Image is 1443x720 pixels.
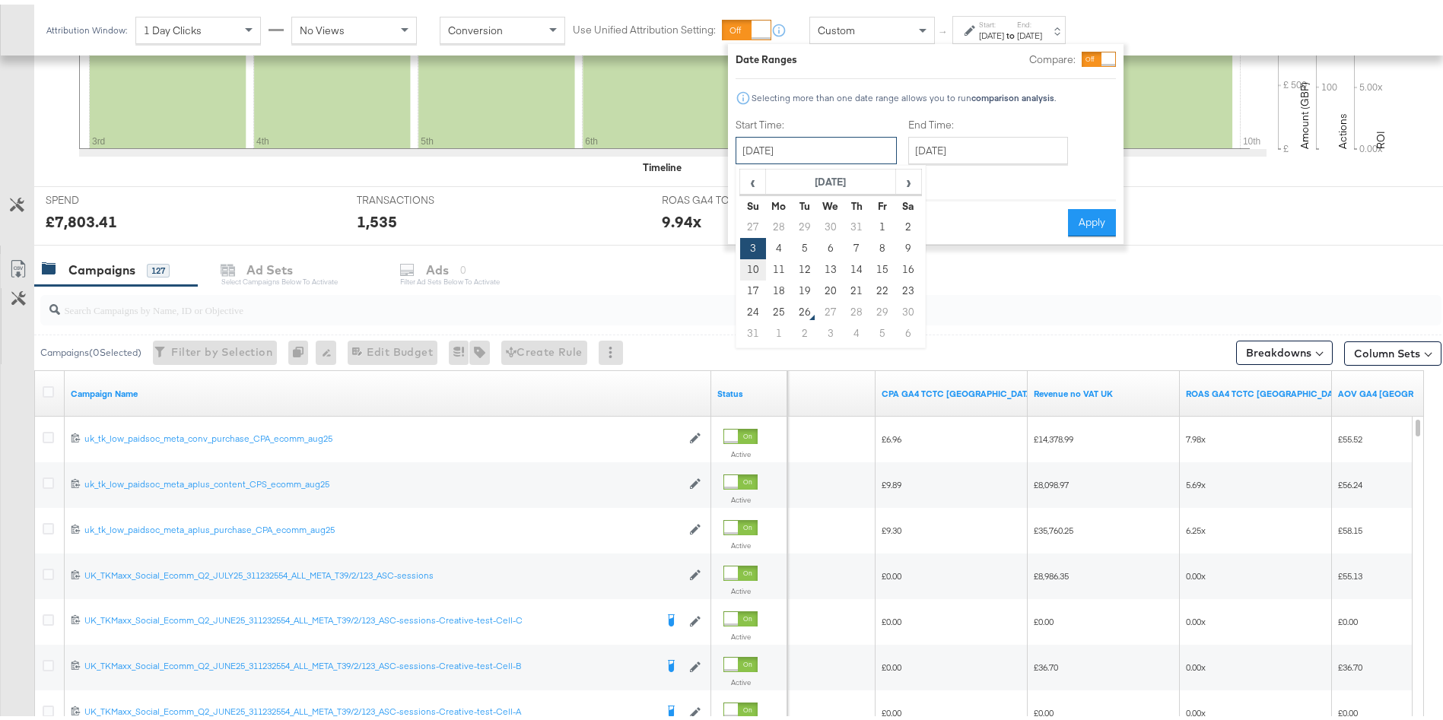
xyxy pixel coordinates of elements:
[740,212,766,233] td: 27
[723,582,758,592] label: Active
[818,212,844,233] td: 30
[1034,520,1073,531] span: £35,760.25
[792,191,818,212] th: Tu
[740,276,766,297] td: 17
[979,25,1004,37] div: [DATE]
[1338,520,1362,531] span: £58.15
[766,319,792,340] td: 1
[1186,474,1206,486] span: 5.69x
[766,212,792,233] td: 28
[662,189,776,203] span: ROAS GA4 TCTC [GEOGRAPHIC_DATA]
[792,233,818,255] td: 5
[766,297,792,319] td: 25
[1029,48,1076,62] label: Compare:
[740,233,766,255] td: 3
[882,611,901,623] span: £0.00
[1017,25,1042,37] div: [DATE]
[979,15,1004,25] label: Start:
[971,87,1054,99] strong: comparison analysis
[84,701,655,713] div: UK_TKMaxx_Social_Ecomm_Q2_JUNE25_311232554_ALL_META_T39/2/123_ASC-sessions-Creative-test-Cell-A
[729,383,869,395] a: Transactions - The total number of transactions
[936,26,951,31] span: ↑
[766,276,792,297] td: 18
[46,21,128,31] div: Attribution Window:
[357,189,471,203] span: TRANSACTIONS
[84,655,655,668] div: UK_TKMaxx_Social_Ecomm_Q2_JUNE25_311232554_ALL_META_T39/2/123_ASC-sessions-Creative-test-Cell-B
[766,165,896,191] th: [DATE]
[736,48,797,62] div: Date Ranges
[818,276,844,297] td: 20
[895,255,921,276] td: 16
[751,88,1057,99] div: Selecting more than one date range allows you to run .
[895,276,921,297] td: 23
[84,701,655,716] a: UK_TKMaxx_Social_Ecomm_Q2_JUNE25_311232554_ALL_META_T39/2/123_ASC-sessions-Creative-test-Cell-A
[736,113,897,128] label: Start Time:
[84,428,682,440] div: uk_tk_low_paidsoc_meta_conv_purchase_CPA_ecomm_aug25
[1186,383,1346,395] a: ROAS for weekly reporting using GA4 data and TCTC
[882,703,901,714] span: £0.00
[792,255,818,276] td: 12
[84,610,655,625] a: UK_TKMaxx_Social_Ecomm_Q2_JUNE25_311232554_ALL_META_T39/2/123_ASC-sessions-Creative-test-Cell-C
[869,255,895,276] td: 15
[766,255,792,276] td: 11
[818,19,855,33] span: Custom
[1068,205,1116,232] button: Apply
[662,206,701,228] div: 9.94x
[1338,474,1362,486] span: £56.24
[147,259,170,273] div: 127
[882,383,1035,395] a: CPA using total cost to client and GA4
[1186,566,1206,577] span: 0.00x
[1034,657,1058,668] span: £36.70
[84,610,655,622] div: UK_TKMaxx_Social_Ecomm_Q2_JUNE25_311232554_ALL_META_T39/2/123_ASC-sessions-Creative-test-Cell-C
[357,206,397,228] div: 1,535
[46,206,117,228] div: £7,803.41
[844,255,869,276] td: 14
[792,212,818,233] td: 29
[723,673,758,683] label: Active
[643,156,682,170] div: Timeline
[46,189,160,203] span: SPEND
[1338,566,1362,577] span: £55.13
[1034,703,1054,714] span: £0.00
[84,428,682,441] a: uk_tk_low_paidsoc_meta_conv_purchase_CPA_ecomm_aug25
[792,319,818,340] td: 2
[1336,109,1349,144] text: Actions
[1344,337,1441,361] button: Column Sets
[300,19,345,33] span: No Views
[766,191,792,212] th: Mo
[818,297,844,319] td: 27
[818,191,844,212] th: We
[84,519,682,532] a: uk_tk_low_paidsoc_meta_aplus_purchase_CPA_ecomm_aug25
[895,191,921,212] th: Sa
[740,297,766,319] td: 24
[844,276,869,297] td: 21
[723,445,758,455] label: Active
[60,284,1313,314] input: Search Campaigns by Name, ID or Objective
[792,276,818,297] td: 19
[723,490,758,500] label: Active
[717,383,781,395] a: Shows the current state of your Ad Campaign.
[1298,78,1311,144] text: Amount (GBP)
[818,233,844,255] td: 6
[882,520,901,531] span: £9.30
[869,319,895,340] td: 5
[740,191,766,212] th: Su
[869,233,895,255] td: 8
[844,191,869,212] th: Th
[1186,703,1206,714] span: 0.00x
[68,257,135,274] div: Campaigns
[895,319,921,340] td: 6
[1017,15,1042,25] label: End:
[882,657,901,668] span: £0.00
[869,191,895,212] th: Fr
[84,655,655,671] a: UK_TKMaxx_Social_Ecomm_Q2_JUNE25_311232554_ALL_META_T39/2/123_ASC-sessions-Creative-test-Cell-B
[84,519,682,531] div: uk_tk_low_paidsoc_meta_aplus_purchase_CPA_ecomm_aug25
[448,19,503,33] span: Conversion
[1338,611,1358,623] span: £0.00
[882,566,901,577] span: £0.00
[1034,566,1069,577] span: £8,986.35
[84,565,682,578] a: UK_TKMaxx_Social_Ecomm_Q2_JULY25_311232554_ALL_META_T39/2/123_ASC-sessions
[723,627,758,637] label: Active
[1034,474,1069,486] span: £8,098.97
[869,297,895,319] td: 29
